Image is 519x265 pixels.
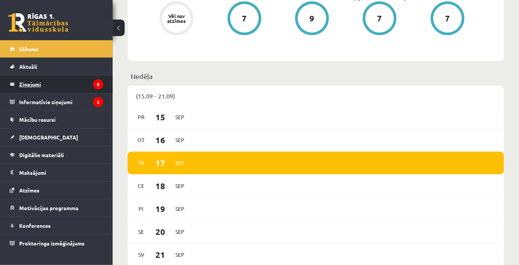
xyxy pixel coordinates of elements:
div: 9 [309,14,314,23]
a: Sākums [10,40,103,58]
a: 7 [414,2,481,37]
span: Sākums [19,45,38,52]
legend: Informatīvie ziņojumi [19,93,103,111]
a: Aktuāli [10,58,103,75]
span: 18 [149,180,172,192]
a: Proktoringa izmēģinājums [10,235,103,252]
span: Sep [172,157,188,169]
span: 15 [149,111,172,124]
a: 7 [210,2,278,37]
span: Motivācijas programma [19,204,78,211]
span: Tr [133,157,149,169]
span: Konferences [19,222,51,229]
span: Pi [133,203,149,215]
a: Ziņojumi9 [10,76,103,93]
div: 7 [242,14,247,23]
span: Sep [172,180,188,192]
span: Se [133,226,149,238]
span: 16 [149,134,172,147]
span: Atzīmes [19,187,39,194]
a: 9 [278,2,346,37]
legend: Maksājumi [19,164,103,181]
span: 21 [149,249,172,261]
span: 17 [149,157,172,170]
span: [DEMOGRAPHIC_DATA] [19,134,78,141]
a: Vēl nav atzīmes [143,2,210,37]
div: 7 [377,14,382,23]
a: Mācību resursi [10,111,103,128]
span: Mācību resursi [19,116,56,123]
p: Nedēļa [131,71,501,81]
div: (15.09 - 21.09) [128,86,504,106]
a: Rīgas 1. Tālmācības vidusskola [8,13,68,32]
a: Konferences [10,217,103,234]
span: Sep [172,203,188,215]
span: Proktoringa izmēģinājums [19,240,84,247]
span: 20 [149,226,172,238]
div: 7 [445,14,450,23]
span: Sep [172,249,188,261]
a: Maksājumi [10,164,103,181]
a: Motivācijas programma [10,199,103,217]
span: Pr [133,112,149,123]
i: 2 [93,97,103,107]
a: Atzīmes [10,182,103,199]
span: Ce [133,180,149,192]
span: 19 [149,203,172,215]
a: Digitālie materiāli [10,146,103,164]
span: Sv [133,249,149,261]
span: Sep [172,112,188,123]
span: Sep [172,135,188,146]
a: [DEMOGRAPHIC_DATA] [10,129,103,146]
i: 9 [93,79,103,89]
legend: Ziņojumi [19,76,103,93]
span: Aktuāli [19,63,37,70]
span: Ot [133,135,149,146]
a: 7 [346,2,413,37]
div: Vēl nav atzīmes [166,14,187,23]
span: Sep [172,226,188,238]
span: Digitālie materiāli [19,151,64,158]
a: Informatīvie ziņojumi2 [10,93,103,111]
